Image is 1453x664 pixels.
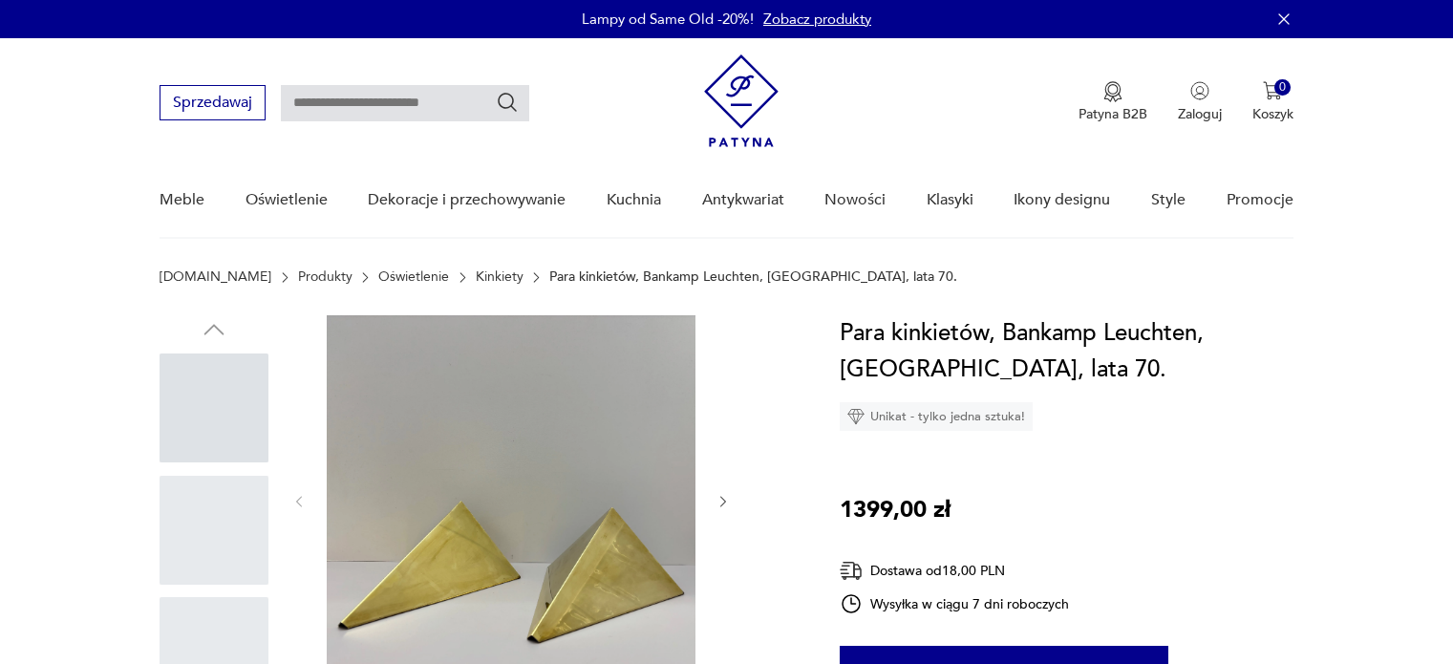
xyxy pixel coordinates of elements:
[496,91,519,114] button: Szukaj
[1178,105,1222,123] p: Zaloguj
[160,163,204,237] a: Meble
[824,163,886,237] a: Nowości
[763,10,871,29] a: Zobacz produkty
[1079,105,1147,123] p: Patyna B2B
[378,269,449,285] a: Oświetlenie
[1014,163,1110,237] a: Ikony designu
[840,559,1069,583] div: Dostawa od 18,00 PLN
[1103,81,1122,102] img: Ikona medalu
[298,269,353,285] a: Produkty
[246,163,328,237] a: Oświetlenie
[1190,81,1209,100] img: Ikonka użytkownika
[1252,81,1293,123] button: 0Koszyk
[1274,79,1291,96] div: 0
[927,163,973,237] a: Klasyki
[160,85,266,120] button: Sprzedawaj
[1079,81,1147,123] button: Patyna B2B
[476,269,524,285] a: Kinkiety
[840,315,1293,388] h1: Para kinkietów, Bankamp Leuchten, [GEOGRAPHIC_DATA], lata 70.
[607,163,661,237] a: Kuchnia
[840,402,1033,431] div: Unikat - tylko jedna sztuka!
[1227,163,1293,237] a: Promocje
[160,97,266,111] a: Sprzedawaj
[702,163,784,237] a: Antykwariat
[368,163,566,237] a: Dekoracje i przechowywanie
[704,54,779,147] img: Patyna - sklep z meblami i dekoracjami vintage
[840,592,1069,615] div: Wysyłka w ciągu 7 dni roboczych
[1079,81,1147,123] a: Ikona medaluPatyna B2B
[549,269,957,285] p: Para kinkietów, Bankamp Leuchten, [GEOGRAPHIC_DATA], lata 70.
[1252,105,1293,123] p: Koszyk
[1263,81,1282,100] img: Ikona koszyka
[840,559,863,583] img: Ikona dostawy
[160,269,271,285] a: [DOMAIN_NAME]
[1151,163,1186,237] a: Style
[847,408,865,425] img: Ikona diamentu
[840,492,951,528] p: 1399,00 zł
[582,10,754,29] p: Lampy od Same Old -20%!
[1178,81,1222,123] button: Zaloguj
